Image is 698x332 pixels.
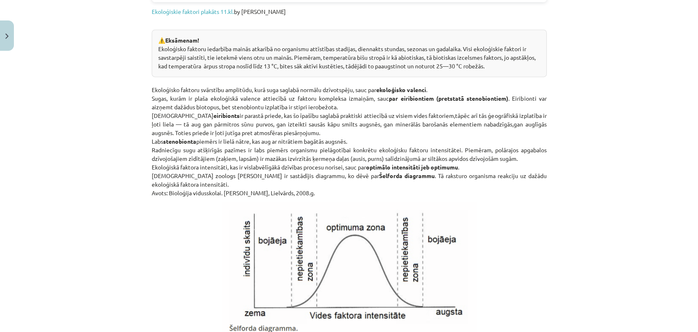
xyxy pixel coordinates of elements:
strong: Eksāmenam! [165,36,199,44]
strong: stenobionta [163,138,196,145]
img: icon-close-lesson-0947bae3869378f0d4975bcd49f059093ad1ed9edebbc8119c70593378902aed.svg [5,34,9,39]
div: ⚠️ Ekoloģisko faktoru iedarbība mainās atkarībā no organismu attīstības stadijas, diennakts stund... [152,29,547,77]
strong: ekoloģisko valenci [376,86,426,93]
a: Ekoloģiskie faktori plakāts 11.kl. [152,8,234,15]
strong: optimālo intensitāti jeb optimumu [366,163,458,171]
strong: Šelforda diagrammu [379,172,435,179]
strong: eiribionts [213,112,240,119]
p: by [PERSON_NAME] [152,7,547,25]
strong: par eiribiontiem (pretstatā stenobiontiem) [389,95,508,102]
p: Ekoloģisko faktoru svārstību amplitūdu, kurā suga saglabā normālu dzīvotspēju, sauc par . Sugas, ... [152,77,547,197]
